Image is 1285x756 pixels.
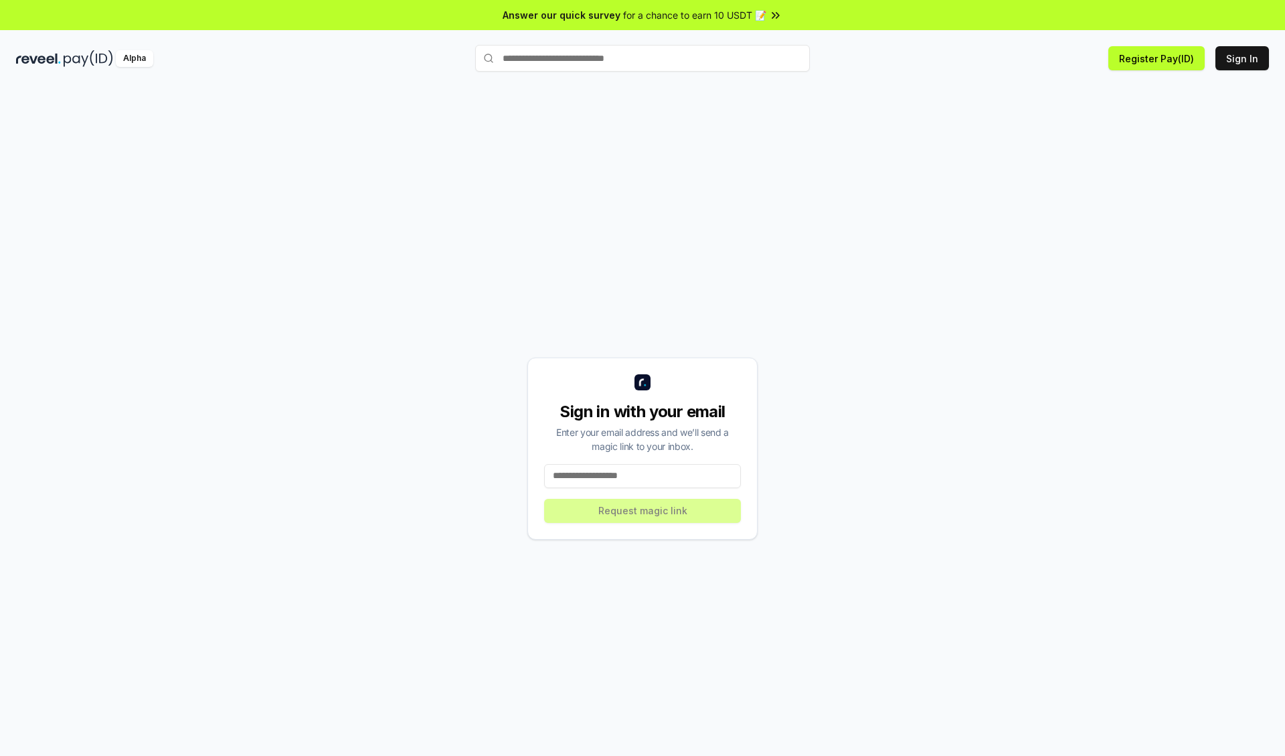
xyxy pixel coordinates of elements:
button: Sign In [1215,46,1269,70]
img: reveel_dark [16,50,61,67]
img: pay_id [64,50,113,67]
div: Enter your email address and we’ll send a magic link to your inbox. [544,425,741,453]
div: Alpha [116,50,153,67]
div: Sign in with your email [544,401,741,423]
button: Register Pay(ID) [1108,46,1205,70]
img: logo_small [634,374,651,390]
span: for a chance to earn 10 USDT 📝 [623,8,766,22]
span: Answer our quick survey [503,8,620,22]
